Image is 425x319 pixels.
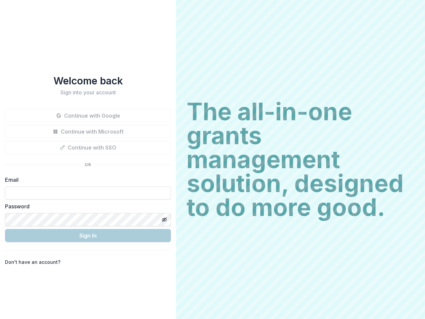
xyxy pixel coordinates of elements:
[5,259,60,266] p: Don't have an account?
[5,176,167,184] label: Email
[5,89,171,96] h2: Sign into your account
[5,141,171,154] button: Continue with SSO
[5,229,171,242] button: Sign In
[5,125,171,138] button: Continue with Microsoft
[5,75,171,87] h1: Welcome back
[5,109,171,122] button: Continue with Google
[159,214,170,225] button: Toggle password visibility
[5,202,167,210] label: Password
